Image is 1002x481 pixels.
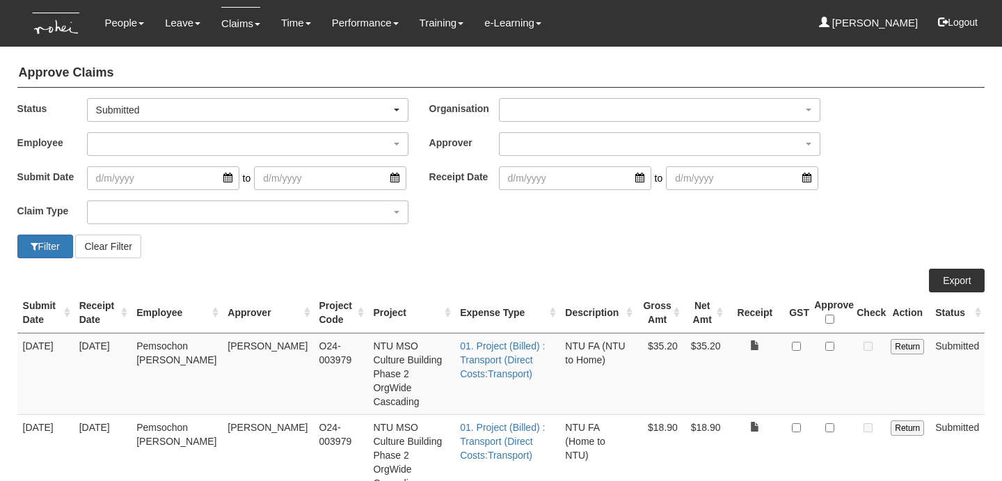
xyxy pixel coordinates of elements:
[17,333,74,414] td: [DATE]
[221,7,260,40] a: Claims
[928,6,987,39] button: Logout
[930,333,985,414] td: Submitted
[726,292,784,333] th: Receipt
[891,339,924,354] input: Return
[281,7,311,39] a: Time
[367,292,454,333] th: Project : activate to sort column ascending
[314,333,368,414] td: O24-003979
[929,269,985,292] a: Export
[87,98,408,122] button: Submitted
[819,7,918,39] a: [PERSON_NAME]
[559,292,636,333] th: Description : activate to sort column ascending
[809,292,851,333] th: Approve
[666,166,818,190] input: d/m/yyyy
[891,420,924,436] input: Return
[254,166,406,190] input: d/m/yyyy
[460,340,545,379] a: 01. Project (Billed) : Transport (Direct Costs:Transport)
[930,292,985,333] th: Status : activate to sort column ascending
[683,292,726,333] th: Net Amt : activate to sort column ascending
[165,7,200,39] a: Leave
[420,7,464,39] a: Training
[332,7,399,39] a: Performance
[651,166,667,190] span: to
[429,166,499,187] label: Receipt Date
[944,425,988,467] iframe: chat widget
[74,333,132,414] td: [DATE]
[367,333,454,414] td: NTU MSO Culture Building Phase 2 OrgWide Cascading
[74,292,132,333] th: Receipt Date : activate to sort column ascending
[17,132,87,152] label: Employee
[17,59,985,88] h4: Approve Claims
[131,292,222,333] th: Employee : activate to sort column ascending
[499,166,651,190] input: d/m/yyyy
[104,7,144,39] a: People
[239,166,255,190] span: to
[429,132,499,152] label: Approver
[559,333,636,414] td: NTU FA (NTU to Home)
[222,292,313,333] th: Approver : activate to sort column ascending
[636,333,683,414] td: $35.20
[484,7,541,39] a: e-Learning
[75,235,141,258] button: Clear Filter
[131,333,222,414] td: Pemsochon [PERSON_NAME]
[885,292,930,333] th: Action
[17,166,87,187] label: Submit Date
[17,292,74,333] th: Submit Date : activate to sort column ascending
[17,200,87,221] label: Claim Type
[636,292,683,333] th: Gross Amt : activate to sort column ascending
[222,333,313,414] td: [PERSON_NAME]
[96,103,391,117] div: Submitted
[17,98,87,118] label: Status
[851,292,885,333] th: Check
[429,98,499,118] label: Organisation
[784,292,809,333] th: GST
[87,166,239,190] input: d/m/yyyy
[17,235,73,258] button: Filter
[683,333,726,414] td: $35.20
[314,292,368,333] th: Project Code : activate to sort column ascending
[454,292,559,333] th: Expense Type : activate to sort column ascending
[460,422,545,461] a: 01. Project (Billed) : Transport (Direct Costs:Transport)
